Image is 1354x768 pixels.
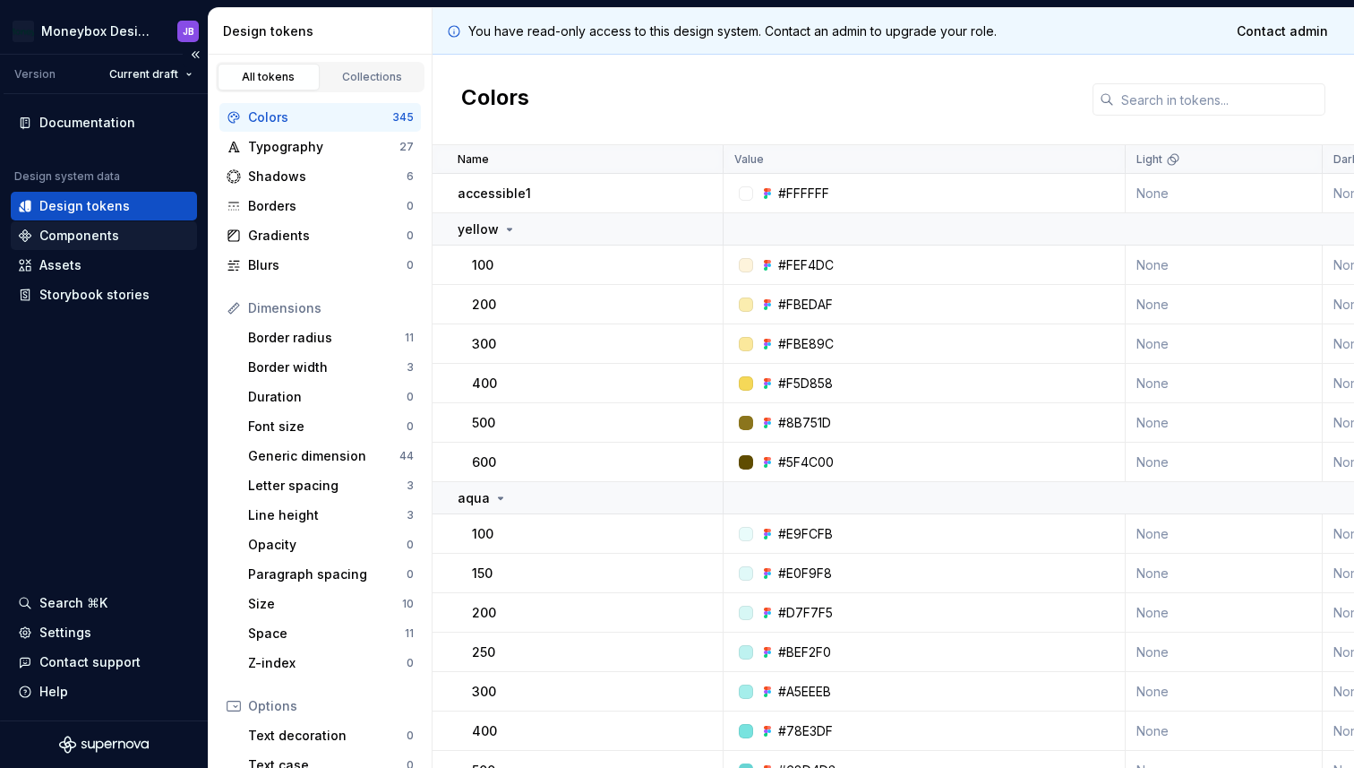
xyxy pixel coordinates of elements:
div: #E9FCFB [778,525,833,543]
td: None [1126,364,1323,403]
div: Line height [248,506,407,524]
svg: Supernova Logo [59,736,149,754]
td: None [1126,403,1323,443]
td: None [1126,514,1323,554]
p: 100 [472,525,493,543]
p: accessible1 [458,185,531,203]
p: 100 [472,256,493,274]
h2: Colors [461,83,529,116]
div: Shadows [248,168,407,186]
div: 0 [407,729,414,743]
div: Gradients [248,227,407,245]
p: 500 [472,414,495,432]
a: Border radius11 [241,324,421,352]
p: 250 [472,643,495,661]
div: Collections [328,70,417,84]
p: aqua [458,489,490,507]
div: Duration [248,388,407,406]
div: 44 [399,449,414,463]
div: Settings [39,624,91,642]
a: Line height3 [241,501,421,530]
p: 400 [472,375,497,393]
a: Opacity0 [241,531,421,559]
div: Help [39,683,68,701]
div: 0 [407,567,414,582]
p: 150 [472,565,493,582]
div: Generic dimension [248,447,399,465]
div: 3 [407,479,414,493]
div: 11 [405,331,414,345]
div: Version [14,67,56,82]
a: Shadows6 [219,162,421,191]
div: #A5EEEB [778,683,831,701]
td: None [1126,174,1323,213]
div: #BEF2F0 [778,643,831,661]
button: Moneybox Design SystemJB [4,12,204,50]
div: 27 [399,140,414,154]
button: Current draft [101,62,201,87]
button: Collapse sidebar [183,42,208,67]
div: 10 [402,597,414,611]
div: Z-index [248,654,407,672]
div: 3 [407,360,414,375]
div: 0 [407,390,414,404]
div: 0 [407,656,414,670]
a: Z-index0 [241,649,421,677]
a: Borders0 [219,192,421,220]
button: Search ⌘K [11,589,197,617]
div: 0 [407,419,414,434]
td: None [1126,593,1323,633]
div: Components [39,227,119,245]
div: 0 [407,258,414,272]
div: Dimensions [248,299,414,317]
a: Contact admin [1225,15,1340,47]
button: Contact support [11,648,197,677]
a: Typography27 [219,133,421,161]
div: Options [248,697,414,715]
div: Colors [248,108,392,126]
p: 300 [472,335,496,353]
a: Space11 [241,619,421,648]
div: Assets [39,256,81,274]
a: Blurs0 [219,251,421,280]
div: 6 [407,169,414,184]
div: Borders [248,197,407,215]
div: #8B751D [778,414,831,432]
p: 200 [472,604,496,622]
p: Value [734,152,764,167]
div: #FEF4DC [778,256,834,274]
div: Design tokens [223,22,424,40]
td: None [1126,554,1323,593]
div: Search ⌘K [39,594,107,612]
div: Border radius [248,329,405,347]
div: Documentation [39,114,135,132]
div: Blurs [248,256,407,274]
a: Generic dimension44 [241,442,421,470]
a: Assets [11,251,197,280]
p: Light [1136,152,1162,167]
p: 400 [472,722,497,740]
div: Contact support [39,653,141,671]
p: 200 [472,296,496,314]
div: Opacity [248,536,407,554]
div: 11 [405,626,414,641]
div: Letter spacing [248,477,407,495]
div: #D7F7F5 [778,604,833,622]
a: Border width3 [241,353,421,382]
div: #5F4C00 [778,453,834,471]
a: Gradients0 [219,221,421,250]
div: 0 [407,538,414,552]
p: 300 [472,683,496,701]
a: Font size0 [241,412,421,441]
div: Typography [248,138,399,156]
a: Size10 [241,590,421,618]
button: Help [11,677,197,706]
a: Letter spacing3 [241,471,421,500]
span: Contact admin [1237,22,1328,40]
div: #E0F9F8 [778,565,832,582]
a: Design tokens [11,192,197,220]
div: Design system data [14,169,120,184]
div: 345 [392,110,414,125]
a: Storybook stories [11,280,197,309]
